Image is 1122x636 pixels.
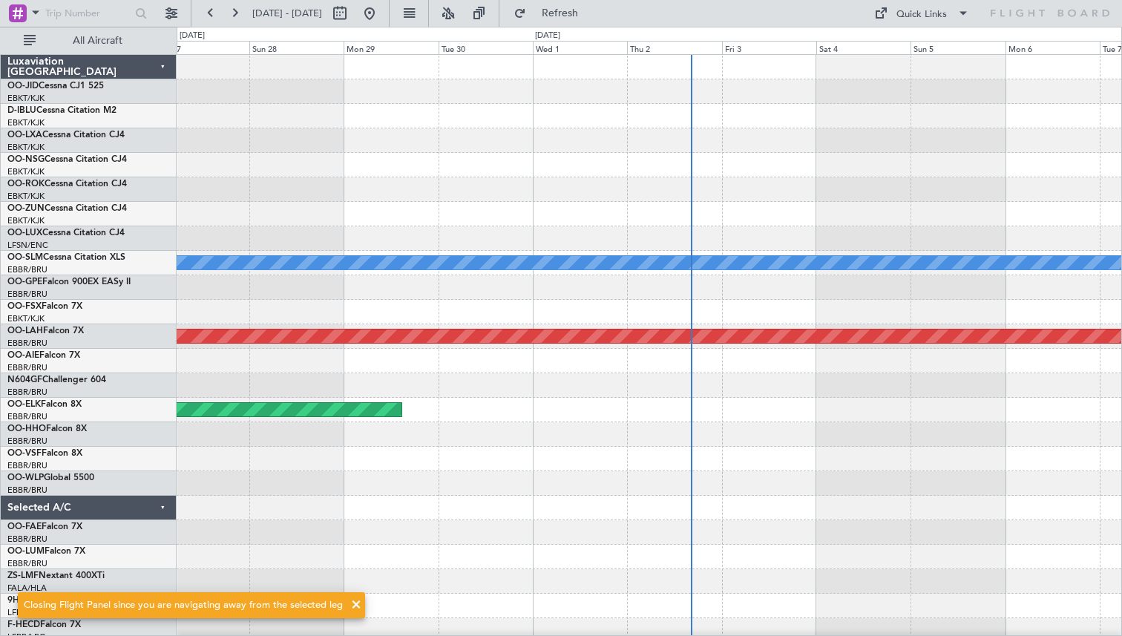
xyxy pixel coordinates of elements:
[7,449,42,458] span: OO-VSF
[7,155,45,164] span: OO-NSG
[344,41,438,54] div: Mon 29
[7,327,43,335] span: OO-LAH
[7,215,45,226] a: EBKT/KJK
[867,1,977,25] button: Quick Links
[911,41,1005,54] div: Sun 5
[7,180,45,188] span: OO-ROK
[7,473,44,482] span: OO-WLP
[16,29,161,53] button: All Aircraft
[155,41,249,54] div: Sat 27
[7,522,42,531] span: OO-FAE
[7,436,47,447] a: EBBR/BRU
[533,41,627,54] div: Wed 1
[180,30,205,42] div: [DATE]
[7,240,48,251] a: LFSN/ENC
[45,2,131,24] input: Trip Number
[7,558,47,569] a: EBBR/BRU
[7,106,117,115] a: D-IBLUCessna Citation M2
[816,41,911,54] div: Sat 4
[252,7,322,20] span: [DATE] - [DATE]
[7,155,127,164] a: OO-NSGCessna Citation CJ4
[7,229,125,237] a: OO-LUXCessna Citation CJ4
[7,547,45,556] span: OO-LUM
[7,400,41,409] span: OO-ELK
[7,180,127,188] a: OO-ROKCessna Citation CJ4
[7,131,42,140] span: OO-LXA
[7,106,36,115] span: D-IBLU
[7,460,47,471] a: EBBR/BRU
[7,485,47,496] a: EBBR/BRU
[7,278,42,286] span: OO-GPE
[7,571,105,580] a: ZS-LMFNextant 400XTi
[507,1,596,25] button: Refresh
[7,278,131,286] a: OO-GPEFalcon 900EX EASy II
[7,191,45,202] a: EBKT/KJK
[722,41,816,54] div: Fri 3
[7,166,45,177] a: EBKT/KJK
[7,424,46,433] span: OO-HHO
[1005,41,1100,54] div: Mon 6
[7,253,43,262] span: OO-SLM
[24,598,343,613] div: Closing Flight Panel since you are navigating away from the selected leg
[7,338,47,349] a: EBBR/BRU
[535,30,560,42] div: [DATE]
[7,351,39,360] span: OO-AIE
[7,264,47,275] a: EBBR/BRU
[7,117,45,128] a: EBKT/KJK
[896,7,947,22] div: Quick Links
[7,571,39,580] span: ZS-LMF
[7,547,85,556] a: OO-LUMFalcon 7X
[7,204,127,213] a: OO-ZUNCessna Citation CJ4
[249,41,344,54] div: Sun 28
[7,522,82,531] a: OO-FAEFalcon 7X
[7,289,47,300] a: EBBR/BRU
[7,229,42,237] span: OO-LUX
[7,253,125,262] a: OO-SLMCessna Citation XLS
[7,351,80,360] a: OO-AIEFalcon 7X
[7,93,45,104] a: EBKT/KJK
[7,82,104,91] a: OO-JIDCessna CJ1 525
[627,41,721,54] div: Thu 2
[7,82,39,91] span: OO-JID
[7,473,94,482] a: OO-WLPGlobal 5500
[7,204,45,213] span: OO-ZUN
[439,41,533,54] div: Tue 30
[7,302,82,311] a: OO-FSXFalcon 7X
[529,8,591,19] span: Refresh
[7,142,45,153] a: EBKT/KJK
[7,411,47,422] a: EBBR/BRU
[7,376,42,384] span: N604GF
[7,302,42,311] span: OO-FSX
[7,376,106,384] a: N604GFChallenger 604
[7,362,47,373] a: EBBR/BRU
[7,449,82,458] a: OO-VSFFalcon 8X
[7,424,87,433] a: OO-HHOFalcon 8X
[7,387,47,398] a: EBBR/BRU
[7,400,82,409] a: OO-ELKFalcon 8X
[7,131,125,140] a: OO-LXACessna Citation CJ4
[7,534,47,545] a: EBBR/BRU
[7,327,84,335] a: OO-LAHFalcon 7X
[39,36,157,46] span: All Aircraft
[7,313,45,324] a: EBKT/KJK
